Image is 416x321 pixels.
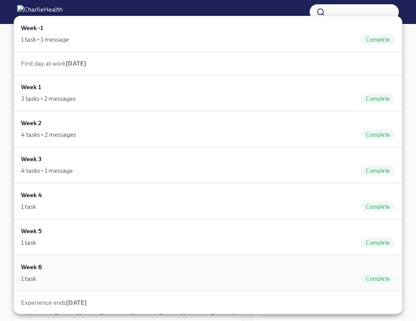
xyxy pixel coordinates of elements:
[14,183,402,219] a: Week 41 taskComplete
[361,132,395,138] span: Complete
[21,23,43,33] h6: Week -1
[21,94,75,103] div: 3 tasks • 2 messages
[21,262,42,272] h6: Week 6
[361,276,395,282] span: Complete
[21,82,41,92] h6: Week 1
[21,166,73,175] div: 4 tasks • 1 message
[21,60,86,67] span: First day at work
[14,147,402,183] a: Week 34 tasks • 1 messageComplete
[21,190,42,200] h6: Week 4
[361,204,395,210] span: Complete
[14,255,402,291] a: Week 61 taskComplete
[14,75,402,111] a: Week 13 tasks • 2 messagesComplete
[361,96,395,102] span: Complete
[21,299,87,306] span: Experience ends
[21,226,42,236] h6: Week 5
[66,60,86,67] strong: [DATE]
[21,118,42,128] h6: Week 2
[21,130,76,139] div: 4 tasks • 2 messages
[21,274,36,283] div: 1 task
[21,154,42,164] h6: Week 3
[21,35,69,44] div: 1 task • 1 message
[66,299,87,306] strong: [DATE]
[14,16,402,52] a: Week -11 task • 1 messageComplete
[361,36,395,43] span: Complete
[361,240,395,246] span: Complete
[21,238,36,247] div: 1 task
[361,168,395,174] span: Complete
[14,111,402,147] a: Week 24 tasks • 2 messagesComplete
[21,202,36,211] div: 1 task
[14,219,402,255] a: Week 51 taskComplete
